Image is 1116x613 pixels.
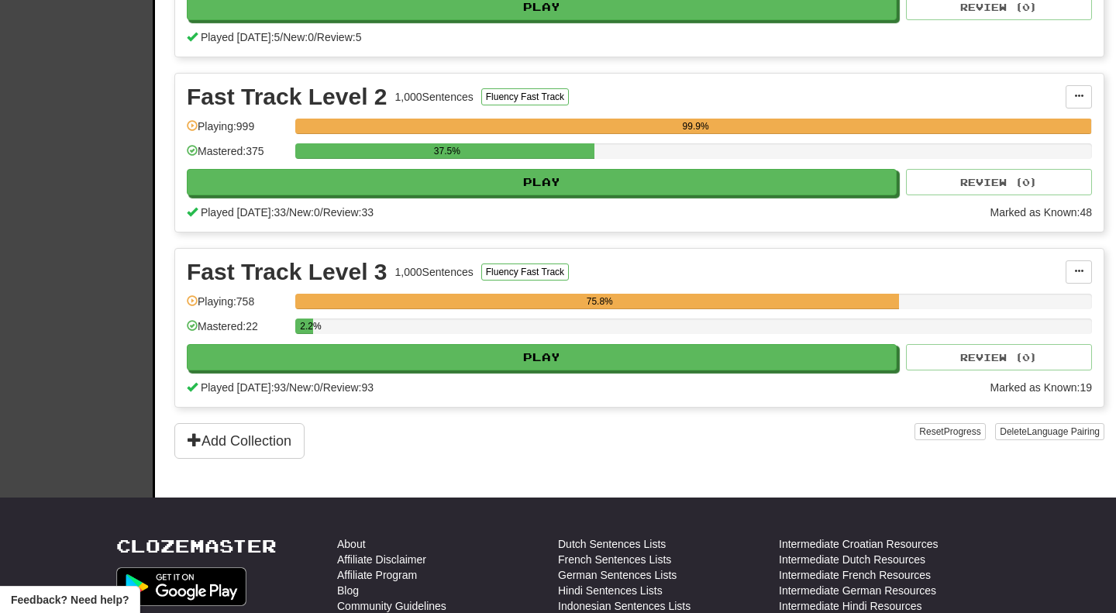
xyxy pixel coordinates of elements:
span: / [320,381,323,394]
button: Add Collection [174,423,305,459]
a: Dutch Sentences Lists [558,536,666,552]
span: / [320,206,323,219]
div: Mastered: 22 [187,319,288,344]
span: New: 0 [283,31,314,43]
span: Review: 33 [323,206,374,219]
div: Marked as Known: 48 [990,205,1092,220]
a: Intermediate French Resources [779,567,931,583]
a: French Sentences Lists [558,552,671,567]
div: 75.8% [300,294,899,309]
button: Fluency Fast Track [481,88,569,105]
a: Affiliate Disclaimer [337,552,426,567]
a: About [337,536,366,552]
a: Affiliate Program [337,567,417,583]
div: 37.5% [300,143,594,159]
button: Play [187,344,897,370]
div: Playing: 999 [187,119,288,144]
span: / [280,31,283,43]
button: Play [187,169,897,195]
button: ResetProgress [914,423,985,440]
span: Language Pairing [1027,426,1100,437]
span: New: 0 [289,206,320,219]
div: Marked as Known: 19 [990,380,1092,395]
span: / [286,206,289,219]
span: Played [DATE]: 33 [201,206,286,219]
a: Intermediate Dutch Resources [779,552,925,567]
a: Clozemaster [116,536,277,556]
a: Intermediate Croatian Resources [779,536,938,552]
span: / [286,381,289,394]
a: Blog [337,583,359,598]
span: Review: 5 [317,31,362,43]
a: Intermediate German Resources [779,583,936,598]
div: 1,000 Sentences [395,89,474,105]
span: Played [DATE]: 5 [201,31,280,43]
div: Fast Track Level 3 [187,260,387,284]
div: Fast Track Level 2 [187,85,387,108]
span: Open feedback widget [11,592,129,608]
button: Fluency Fast Track [481,263,569,281]
span: Played [DATE]: 93 [201,381,286,394]
button: Review (0) [906,344,1092,370]
span: New: 0 [289,381,320,394]
span: Progress [944,426,981,437]
a: German Sentences Lists [558,567,677,583]
button: DeleteLanguage Pairing [995,423,1104,440]
div: 2.2% [300,319,312,334]
button: Review (0) [906,169,1092,195]
div: 99.9% [300,119,1091,134]
a: Hindi Sentences Lists [558,583,663,598]
div: Playing: 758 [187,294,288,319]
span: / [314,31,317,43]
span: Review: 93 [323,381,374,394]
div: 1,000 Sentences [395,264,474,280]
img: Get it on Google Play [116,567,246,606]
div: Mastered: 375 [187,143,288,169]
